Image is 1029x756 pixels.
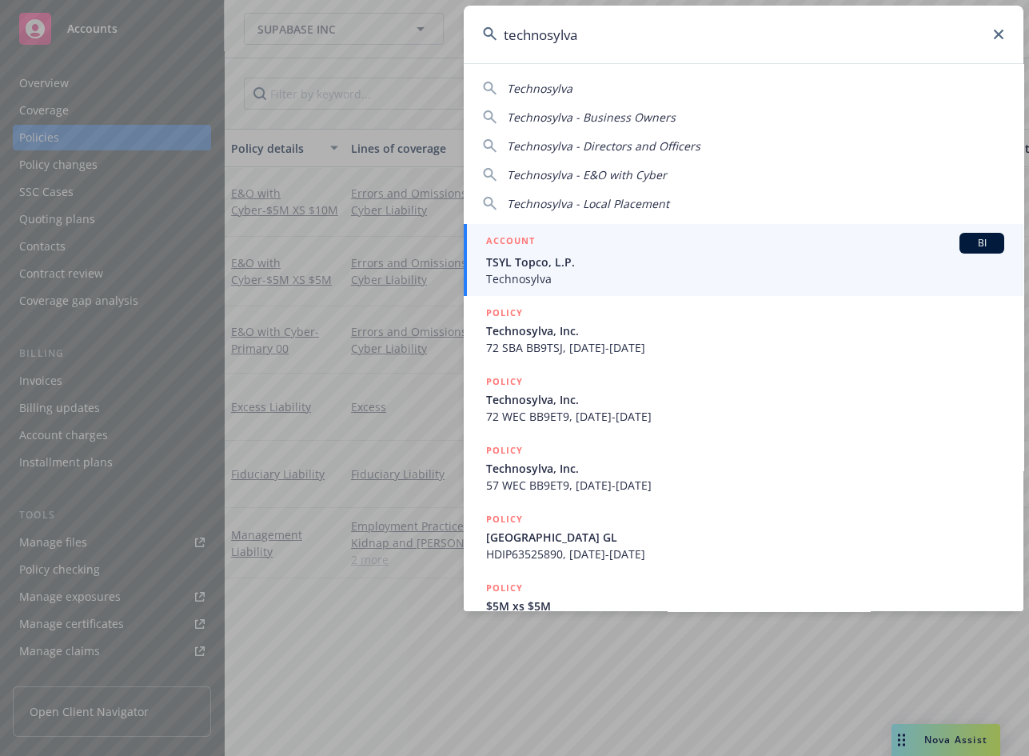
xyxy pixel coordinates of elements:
[966,236,998,250] span: BI
[464,502,1023,571] a: POLICY[GEOGRAPHIC_DATA] GLHDIP63525890, [DATE]-[DATE]
[507,196,669,211] span: Technosylva - Local Placement
[507,81,572,96] span: Technosylva
[464,296,1023,365] a: POLICYTechnosylva, Inc.72 SBA BB9TSJ, [DATE]-[DATE]
[486,529,1004,546] span: [GEOGRAPHIC_DATA] GL
[464,6,1023,63] input: Search...
[464,434,1023,502] a: POLICYTechnosylva, Inc.57 WEC BB9ET9, [DATE]-[DATE]
[507,167,667,182] span: Technosylva - E&O with Cyber
[486,339,1004,356] span: 72 SBA BB9TSJ, [DATE]-[DATE]
[486,477,1004,494] span: 57 WEC BB9ET9, [DATE]-[DATE]
[486,322,1004,339] span: Technosylva, Inc.
[486,305,523,321] h5: POLICY
[486,598,1004,614] span: $5M xs $5M
[507,110,676,125] span: Technosylva - Business Owners
[507,138,700,154] span: Technosylva - Directors and Officers
[486,270,1004,287] span: Technosylva
[486,460,1004,477] span: Technosylva, Inc.
[486,391,1004,408] span: Technosylva, Inc.
[486,580,523,596] h5: POLICY
[486,233,535,252] h5: ACCOUNT
[486,546,1004,562] span: HDIP63525890, [DATE]-[DATE]
[464,365,1023,434] a: POLICYTechnosylva, Inc.72 WEC BB9ET9, [DATE]-[DATE]
[486,408,1004,425] span: 72 WEC BB9ET9, [DATE]-[DATE]
[486,254,1004,270] span: TSYL Topco, L.P.
[486,442,523,458] h5: POLICY
[464,571,1023,640] a: POLICY$5M xs $5M
[464,224,1023,296] a: ACCOUNTBITSYL Topco, L.P.Technosylva
[486,374,523,390] h5: POLICY
[486,511,523,527] h5: POLICY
